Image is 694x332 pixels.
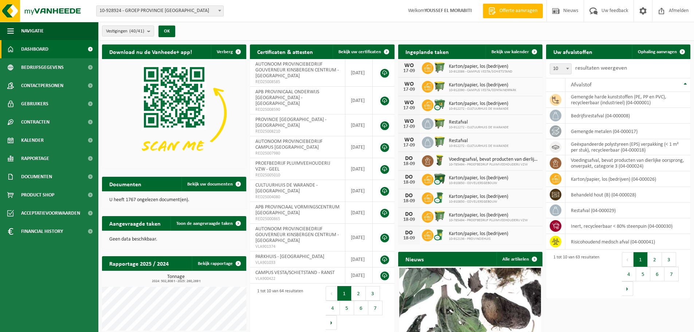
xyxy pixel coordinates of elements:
[366,286,380,301] button: 3
[345,136,373,158] td: [DATE]
[632,44,690,59] a: Ophaling aanvragen
[402,193,416,199] div: DO
[345,251,373,267] td: [DATE]
[402,106,416,111] div: 17-09
[345,87,373,114] td: [DATE]
[255,194,340,200] span: RED25004080
[565,92,690,108] td: gemengde harde kunststoffen (PE, PP en PVC), recycleerbaar (industrieel) (04-000001)
[255,161,330,172] span: PROEFBEDRIJF PLUIMVEEHOUDERIJ VZW - GEEL
[21,40,48,58] span: Dashboard
[338,50,381,54] span: Bekijk uw certificaten
[648,252,662,267] button: 2
[170,216,246,231] a: Toon de aangevraagde taken
[255,226,339,243] span: AUTONOOM PROVINCIEBEDRIJF GOUVERNEUR KINSBERGEN CENTRUM - [GEOGRAPHIC_DATA]
[352,286,366,301] button: 2
[546,44,600,59] h2: Uw afvalstoffen
[96,5,224,16] span: 10-928924 - GROEP PROVINCIE ANTWERPEN
[662,252,676,267] button: 3
[345,267,373,284] td: [DATE]
[345,180,373,202] td: [DATE]
[255,107,340,113] span: RED25008590
[402,156,416,161] div: DO
[255,129,340,134] span: RED25008210
[255,117,326,128] span: PROVINCIE [GEOGRAPHIC_DATA] - [GEOGRAPHIC_DATA]
[550,63,572,74] span: 10
[565,187,690,203] td: behandeld hout (B) (04-000028)
[449,157,539,163] span: Voedingsafval, bevat producten van dierlijke oorsprong, onverpakt, categorie 3
[449,107,509,111] span: 10-912272 - CULTUURHUIS DE WARANDE
[354,301,368,315] button: 6
[255,260,340,266] span: VLA901033
[449,64,512,70] span: Karton/papier, los (bedrijven)
[102,177,149,191] h2: Documenten
[565,124,690,139] td: gemengde metalen (04-000017)
[497,252,542,266] a: Alle artikelen
[255,204,340,216] span: APB PROVINCIAAL VORMINGSCENTRUM [GEOGRAPHIC_DATA]
[434,61,446,74] img: WB-0770-HPE-GN-50
[402,180,416,185] div: 18-09
[402,100,416,106] div: WO
[337,286,352,301] button: 1
[402,137,416,143] div: WO
[449,212,528,218] span: Karton/papier, los (bedrijven)
[434,136,446,148] img: WB-0770-HPE-GN-50
[402,174,416,180] div: DO
[217,50,233,54] span: Verberg
[181,177,246,191] a: Bekijk uw documenten
[254,285,303,331] div: 1 tot 10 van 64 resultaten
[187,182,233,187] span: Bekijk uw documenten
[176,221,233,226] span: Toon de aangevraagde taken
[575,65,627,71] label: resultaten weergeven
[638,50,677,54] span: Ophaling aanvragen
[345,59,373,87] td: [DATE]
[449,88,516,93] span: 10-912090 - CAMPUS VESTA/CONTAINERPARK
[345,158,373,180] td: [DATE]
[424,8,472,13] strong: YOUSSEF EL MORABITI
[636,267,650,281] button: 5
[402,211,416,217] div: DO
[449,120,509,125] span: Restafval
[192,256,246,271] a: Bekijk rapportage
[449,70,512,74] span: 10-912086 - CAMPUS VESTA/SCHIETSTAND
[21,22,44,40] span: Navigatie
[434,117,446,129] img: WB-1100-HPE-GN-50
[255,62,339,79] span: AUTONOOM PROVINCIEBEDRIJF GOUVERNEUR KINSBERGEN CENTRUM - [GEOGRAPHIC_DATA]
[449,138,509,144] span: Restafval
[255,151,340,156] span: RED25007980
[449,231,508,237] span: Karton/papier, los (bedrijven)
[102,216,168,230] h2: Aangevraagde taken
[255,276,340,282] span: VLA900422
[449,237,508,241] span: 10-912136 - PROVINCIEHUIS
[250,44,320,59] h2: Certificaten & attesten
[434,191,446,204] img: WB-0240-CU
[97,6,223,16] span: 10-928924 - GROEP PROVINCIE ANTWERPEN
[434,173,446,185] img: WB-1100-CU
[340,301,354,315] button: 5
[434,98,446,111] img: WB-0770-CU
[211,44,246,59] button: Verberg
[129,29,144,34] count: (40/41)
[650,267,664,281] button: 6
[486,44,542,59] a: Bekijk uw kalender
[333,44,394,59] a: Bekijk uw certificaten
[565,155,690,171] td: voedingsafval, bevat producten van dierlijke oorsprong, onverpakt, categorie 3 (04-000024)
[434,154,446,167] img: WB-0060-HPE-GN-50
[565,139,690,155] td: geëxpandeerde polystyreen (EPS) verpakking (< 1 m² per stuk), recycleerbaar (04-000018)
[402,199,416,204] div: 18-09
[402,236,416,241] div: 18-09
[255,216,340,222] span: RED25000865
[398,252,431,266] h2: Nieuws
[326,315,337,330] button: Next
[345,114,373,136] td: [DATE]
[21,77,63,95] span: Contactpersonen
[402,87,416,92] div: 17-09
[21,95,48,113] span: Gebruikers
[21,149,49,168] span: Rapportage
[398,44,456,59] h2: Ingeplande taken
[255,172,340,178] span: RED25005010
[402,118,416,124] div: WO
[102,26,154,36] button: Vestigingen(40/41)
[449,218,528,223] span: 10-785494 - PROEFBEDRIJF PLUIMVEEHOUDERIJ VZW
[255,270,335,276] span: CAMPUS VESTA/SCHIETSTAND - RANST
[21,58,64,77] span: Bedrijfsgegevens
